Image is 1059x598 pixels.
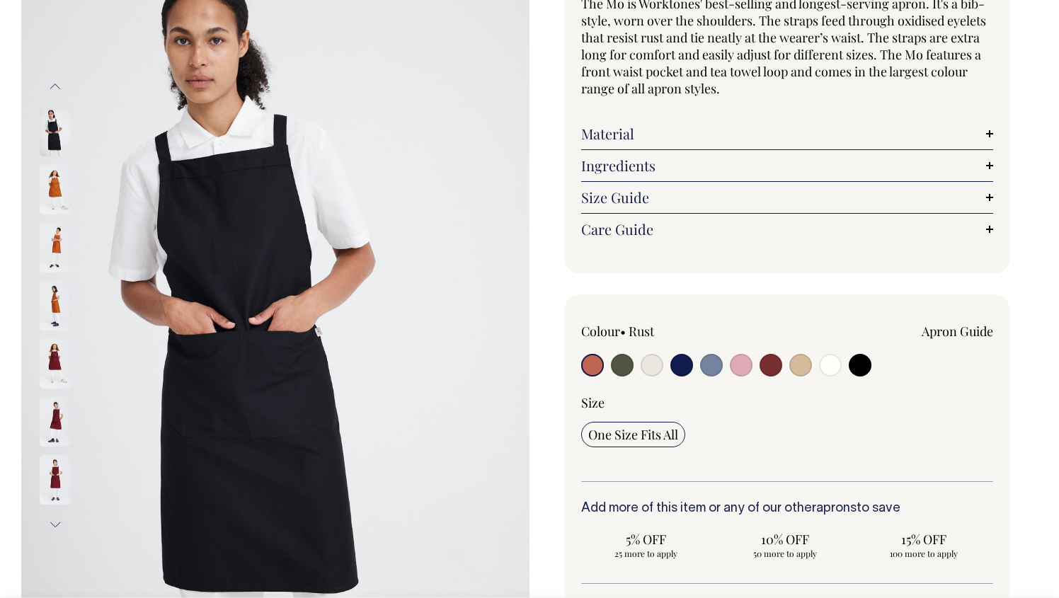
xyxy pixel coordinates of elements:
input: One Size Fits All [581,422,685,447]
span: 15% OFF [866,531,982,548]
a: Apron Guide [922,323,993,340]
input: 5% OFF 25 more to apply [581,527,711,563]
a: Size Guide [581,189,993,206]
a: aprons [816,502,857,514]
input: 15% OFF 100 more to apply [859,527,989,563]
span: 25 more to apply [588,548,704,559]
label: Rust [629,323,654,340]
h6: Add more of this item or any of our other to save [581,502,993,516]
span: 5% OFF [588,531,704,548]
a: Ingredients [581,157,993,174]
div: Colour [581,323,746,340]
span: 10% OFF [727,531,843,548]
div: Size [581,394,993,411]
button: Previous [45,71,66,103]
input: 10% OFF 50 more to apply [720,527,850,563]
a: Care Guide [581,221,993,238]
img: rust [40,223,71,272]
img: black [40,107,71,156]
img: rust [40,281,71,330]
img: burgundy [40,339,71,389]
span: 50 more to apply [727,548,843,559]
img: burgundy [40,397,71,447]
img: burgundy [40,455,71,505]
span: One Size Fits All [588,426,678,443]
span: • [620,323,626,340]
span: 100 more to apply [866,548,982,559]
a: Material [581,125,993,142]
img: rust [40,165,71,214]
button: Next [45,509,66,541]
